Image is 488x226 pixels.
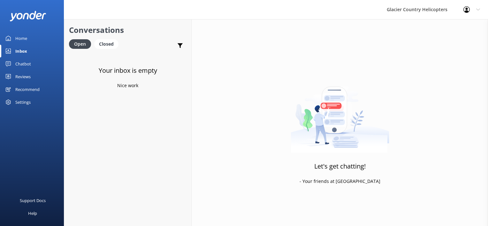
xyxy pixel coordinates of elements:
a: Open [69,40,94,47]
div: Help [28,207,37,220]
div: Settings [15,96,31,109]
img: artwork of a man stealing a conversation from at giant smartphone [291,73,389,153]
div: Chatbot [15,57,31,70]
div: Closed [94,39,118,49]
p: - Your friends at [GEOGRAPHIC_DATA] [300,178,380,185]
img: yonder-white-logo.png [10,11,46,21]
h2: Conversations [69,24,187,36]
a: Closed [94,40,122,47]
p: Nice work [117,82,138,89]
div: Reviews [15,70,31,83]
div: Inbox [15,45,27,57]
div: Open [69,39,91,49]
h3: Your inbox is empty [99,65,157,76]
div: Recommend [15,83,40,96]
div: Support Docs [20,194,46,207]
h3: Let's get chatting! [314,161,366,171]
div: Home [15,32,27,45]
